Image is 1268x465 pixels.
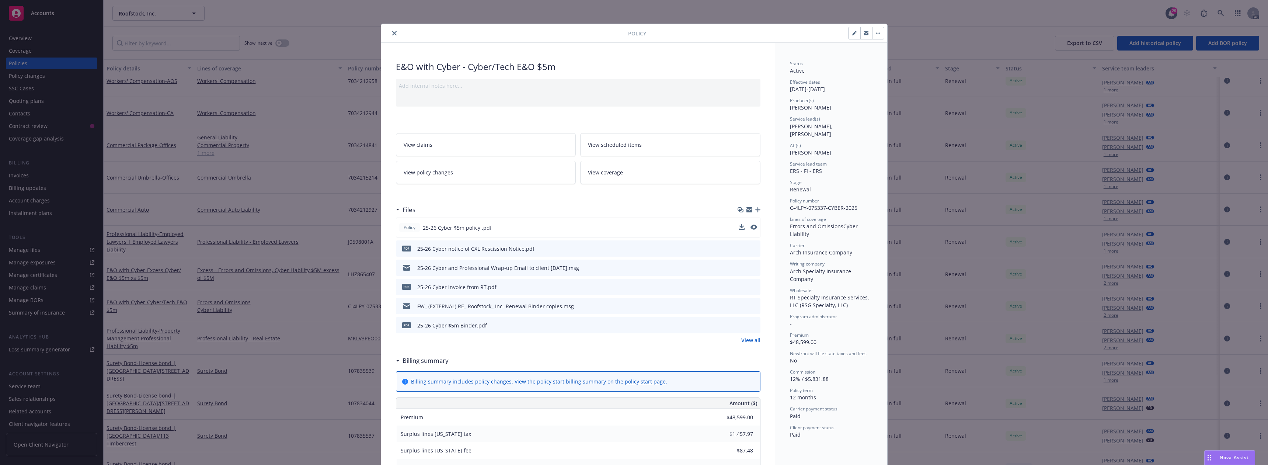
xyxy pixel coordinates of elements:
a: View claims [396,133,576,156]
span: pdf [402,322,411,328]
button: close [390,29,399,38]
span: Carrier [790,242,805,249]
a: View policy changes [396,161,576,184]
div: 25-26 Cyber $5m Binder.pdf [417,322,487,329]
button: preview file [751,264,757,272]
span: Service lead team [790,161,827,167]
span: Carrier payment status [790,406,837,412]
span: 12% / $5,831.88 [790,375,829,382]
h3: Billing summary [403,356,449,365]
button: preview file [750,225,757,230]
div: Files [396,205,415,215]
span: View policy changes [404,169,453,176]
button: download file [739,322,745,329]
button: preview file [751,245,757,253]
div: Billing summary [396,356,449,365]
a: View scheduled items [580,133,760,156]
span: Newfront will file state taxes and fees [790,350,867,357]
input: 0.00 [710,412,757,423]
span: Policy [628,30,646,37]
div: 25-26 Cyber and Professional Wrap-up Email to client [DATE].msg [417,264,579,272]
span: Amount ($) [729,399,757,407]
button: preview file [751,302,757,310]
button: preview file [751,283,757,291]
div: FW_ (EXTERNAL) RE_ Roofstock_ Inc- Renewal Binder copies.msg [417,302,574,310]
span: RT Specialty Insurance Services, LLC (RSG Specialty, LLC) [790,294,871,309]
div: Add internal notes here... [399,82,757,90]
span: Cyber Liability [790,223,859,237]
span: Arch Specialty Insurance Company [790,268,853,282]
span: Effective dates [790,79,820,85]
input: 0.00 [710,428,757,440]
span: Paid [790,431,801,438]
span: Errors and Omissions [790,223,843,230]
span: Client payment status [790,424,835,431]
button: download file [739,224,745,230]
span: Arch Insurance Company [790,249,852,256]
button: download file [739,302,745,310]
span: Status [790,60,803,67]
span: No [790,357,797,364]
a: View coverage [580,161,760,184]
span: Premium [401,414,423,421]
span: Wholesaler [790,287,813,294]
span: 25-26 Cyber $5m policy .pdf [423,224,492,232]
button: download file [739,245,745,253]
button: download file [739,264,745,272]
span: Lines of coverage [790,216,826,222]
span: [PERSON_NAME], [PERSON_NAME] [790,123,834,138]
div: [DATE] - [DATE] [790,79,872,93]
span: pdf [402,284,411,289]
input: 0.00 [710,445,757,456]
span: $48,599.00 [790,339,816,346]
span: Active [790,67,805,74]
button: download file [739,224,745,232]
span: 12 months [790,394,816,401]
span: Service lead(s) [790,116,820,122]
span: Policy [402,224,417,231]
div: Billing summary includes policy changes. View the policy start billing summary on the . [411,378,667,385]
span: View scheduled items [588,141,642,149]
span: Producer(s) [790,97,814,104]
div: 25-26 Cyber notice of CXL Rescission Notice.pdf [417,245,534,253]
div: E&O with Cyber - Cyber/Tech E&O $5m [396,60,760,73]
a: View all [741,336,760,344]
span: Paid [790,413,801,420]
span: Surplus lines [US_STATE] tax [401,430,471,437]
span: pdf [402,246,411,251]
span: Writing company [790,261,825,267]
span: - [790,320,792,327]
a: policy start page [625,378,666,385]
span: Renewal [790,186,811,193]
span: Stage [790,179,802,185]
div: Drag to move [1205,451,1214,465]
span: View coverage [588,169,623,176]
span: Nova Assist [1220,454,1249,461]
span: [PERSON_NAME] [790,104,831,111]
span: AC(s) [790,142,801,149]
span: Program administrator [790,313,837,320]
button: download file [739,283,745,291]
button: preview file [751,322,757,329]
div: 25-26 Cyber invoice from RT.pdf [417,283,497,291]
span: Surplus lines [US_STATE] fee [401,447,471,454]
button: Nova Assist [1204,450,1255,465]
button: preview file [750,224,757,232]
span: Policy term [790,387,813,393]
span: Premium [790,332,809,338]
span: [PERSON_NAME] [790,149,831,156]
h3: Files [403,205,415,215]
span: C-4LPY-075337-CYBER-2025 [790,204,857,211]
span: View claims [404,141,432,149]
span: Policy number [790,198,819,204]
span: Commission [790,369,815,375]
span: ERS - FI - ERS [790,167,822,174]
